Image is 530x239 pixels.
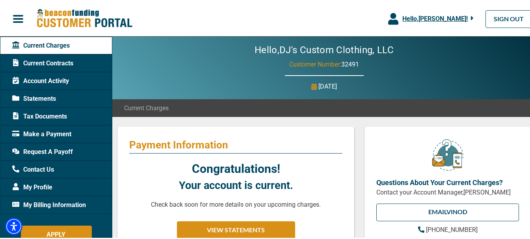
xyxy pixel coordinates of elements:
span: Customer Number: [289,59,341,67]
span: [PHONE_NUMBER] [426,225,478,232]
span: My Billing Information [12,199,86,209]
span: Make a Payment [12,128,71,138]
span: Current Contracts [12,57,73,67]
h2: Hello, DJ's Custom Clothing, LLC [231,43,417,55]
p: Contact your Account Manager, [PERSON_NAME] [376,187,519,196]
span: Account Activity [12,75,69,85]
span: Tax Documents [12,111,67,120]
button: VIEW STATEMENTS [177,220,295,238]
p: Congratulations! [192,159,280,176]
span: 32491 [341,59,359,67]
span: Request A Payoff [12,146,73,156]
span: My Profile [12,182,52,191]
p: Your account is current. [179,176,293,193]
span: Hello, [PERSON_NAME] ! [402,14,468,21]
p: Questions About Your Current Charges? [376,176,519,187]
img: customer-service.png [430,137,465,170]
span: Current Charges [124,102,169,112]
span: Statements [12,93,56,102]
a: EMAILVinod [376,202,519,220]
p: [DATE] [319,81,337,90]
span: Current Charges [12,40,70,49]
a: [PHONE_NUMBER] [418,224,478,233]
div: Accessibility Menu [5,217,22,234]
p: Check back soon for more details on your upcoming charges. [151,199,321,208]
img: Beacon Funding Customer Portal Logo [36,7,132,28]
span: Contact Us [12,164,54,173]
p: Payment Information [129,137,342,150]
